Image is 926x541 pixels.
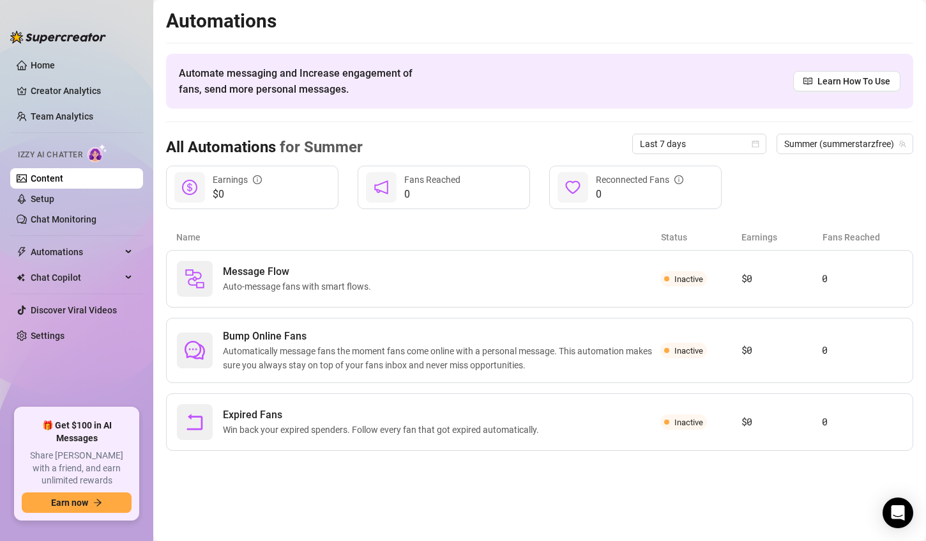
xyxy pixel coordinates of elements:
[374,180,389,195] span: notification
[176,230,661,244] article: Name
[185,269,205,289] img: svg%3e
[10,31,106,43] img: logo-BBDzfeDw.svg
[22,492,132,513] button: Earn nowarrow-right
[87,144,107,162] img: AI Chatter
[752,140,759,148] span: calendar
[565,180,581,195] span: heart
[166,137,363,158] h3: All Automations
[817,74,890,88] span: Learn How To Use
[223,264,376,279] span: Message Flow
[674,274,703,284] span: Inactive
[223,344,660,372] span: Automatically message fans the moment fans come online with a personal message. This automation m...
[223,279,376,294] span: Auto-message fans with smart flows.
[253,175,262,184] span: info-circle
[31,111,93,122] a: Team Analytics
[51,498,88,508] span: Earn now
[803,77,812,86] span: read
[899,140,906,148] span: team
[674,346,703,356] span: Inactive
[822,343,902,358] article: 0
[179,65,425,97] span: Automate messaging and Increase engagement of fans, send more personal messages.
[93,498,102,507] span: arrow-right
[223,329,660,344] span: Bump Online Fans
[31,194,54,204] a: Setup
[17,273,25,282] img: Chat Copilot
[22,419,132,444] span: 🎁 Get $100 in AI Messages
[674,175,683,184] span: info-circle
[182,180,197,195] span: dollar
[793,71,900,91] a: Learn How To Use
[404,175,460,185] span: Fans Reached
[213,173,262,187] div: Earnings
[185,340,205,361] span: comment
[276,138,363,156] span: for Summer
[31,242,121,262] span: Automations
[674,418,703,427] span: Inactive
[166,9,913,33] h2: Automations
[31,305,117,315] a: Discover Viral Videos
[823,230,903,244] article: Fans Reached
[31,173,63,184] a: Content
[31,331,65,341] a: Settings
[741,271,822,286] article: $0
[822,414,902,430] article: 0
[596,187,683,202] span: 0
[640,134,759,153] span: Last 7 days
[741,230,822,244] article: Earnings
[404,187,460,202] span: 0
[784,134,906,153] span: Summer (summerstarzfree)
[883,498,913,528] div: Open Intercom Messenger
[22,450,132,487] span: Share [PERSON_NAME] with a friend, and earn unlimited rewards
[661,230,741,244] article: Status
[31,267,121,288] span: Chat Copilot
[185,412,205,432] span: rollback
[822,271,902,286] article: 0
[31,81,133,101] a: Creator Analytics
[17,247,27,257] span: thunderbolt
[18,149,82,161] span: Izzy AI Chatter
[223,423,544,437] span: Win back your expired spenders. Follow every fan that got expired automatically.
[31,214,96,224] a: Chat Monitoring
[223,407,544,423] span: Expired Fans
[31,60,55,70] a: Home
[596,173,683,187] div: Reconnected Fans
[213,187,262,202] span: $0
[741,414,822,430] article: $0
[741,343,822,358] article: $0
